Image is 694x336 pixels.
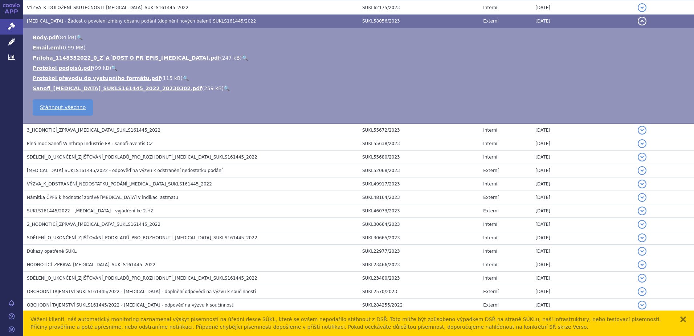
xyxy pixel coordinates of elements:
a: Sanofi_[MEDICAL_DATA]_SUKLS161445_2022_20230302.pdf [33,85,202,91]
a: Priloha_1148332022_0_ZˇA´DOST O PRˇEPIS_[MEDICAL_DATA].pdf [33,55,220,61]
button: detail [638,220,646,229]
span: Interní [483,249,497,254]
span: DUPIXENT - Žádost o povolení změny obsahu podání (doplnění nových balení) SUKLS161445/2022 [27,19,256,24]
span: 247 kB [222,55,240,61]
a: Body.pdf [33,35,58,40]
button: detail [638,3,646,12]
a: Stáhnout všechno [33,99,93,116]
span: Interní [483,141,497,146]
td: [DATE] [532,177,634,191]
td: [DATE] [532,15,634,28]
td: [DATE] [532,164,634,177]
td: [DATE] [532,258,634,272]
a: 🔍 [242,55,248,61]
a: 🔍 [77,35,83,40]
button: detail [638,274,646,283]
button: detail [638,180,646,188]
td: [DATE] [532,1,634,15]
span: Interní [483,222,497,227]
a: Protokol převodu do výstupního formátu.pdf [33,75,161,81]
button: detail [638,139,646,148]
td: SUKL30664/2023 [359,218,479,231]
td: [DATE] [532,151,634,164]
span: 0.99 MB [63,45,83,51]
span: Interní [483,262,497,267]
td: [DATE] [532,137,634,151]
span: 259 kB [204,85,222,91]
td: SUKL22977/2023 [359,245,479,258]
span: Interní [483,181,497,187]
span: 115 kB [163,75,181,81]
td: SUKL55638/2023 [359,137,479,151]
td: SUKL23466/2023 [359,258,479,272]
button: detail [638,207,646,215]
span: Plná moc Sanofi Winthrop Industrie FR - sanofi-aventis CZ [27,141,153,146]
td: [DATE] [532,245,634,258]
button: detail [638,287,646,296]
span: Externí [483,168,498,173]
button: detail [638,17,646,25]
td: SUKL55680/2023 [359,151,479,164]
button: detail [638,233,646,242]
span: Externí [483,208,498,213]
span: SDĚLENÍ_O_UKONČENÍ_ZJIŠŤOVÁNÍ_PODKLADŮ_PRO_ROZHODNUTÍ_DUPIXENT_SUKLS161445_2022 [27,155,257,160]
span: Externí [483,289,498,294]
button: detail [638,260,646,269]
span: OBCHODNÍ TAJEMSTVÍ SUKLS161445/2022 - DUPIXENT - doplnění odpovědi na výzvu k součinnosti [27,289,256,294]
span: 99 kB [95,65,109,71]
span: Interní [483,235,497,240]
td: SUKL52068/2023 [359,164,479,177]
td: [DATE] [532,218,634,231]
span: VÝZVA_K_DOLOŽENÍ_SKUTEČNOSTI_DUPIXENT_SUKLS161445_2022 [27,5,188,10]
td: SUKL46073/2023 [359,204,479,218]
span: Externí [483,195,498,200]
td: [DATE] [532,231,634,245]
td: SUKL284255/2022 [359,299,479,312]
span: Důkazy opatřené SÚKL [27,249,77,254]
td: SUKL62175/2023 [359,1,479,15]
span: 2_HODNOTÍCÍ_ZPRÁVA_DUPIXENT_SUKLS161445_2022 [27,222,160,227]
td: [DATE] [532,204,634,218]
td: [DATE] [532,191,634,204]
span: SDĚLENÍ_O_UKONČENÍ_ZJIŠŤOVÁNÍ_PODKLADŮ_PRO_ROZHODNUTÍ_DUPIXENT_SUKLS161445_2022 [27,235,257,240]
span: Externí [483,303,498,308]
button: detail [638,193,646,202]
a: 🔍 [183,75,189,81]
span: OBCHODNÍ TAJEMSTVÍ SUKLS161445/2022 - DUPIXENT - odpověď na výzvu k součinnosti [27,303,234,308]
span: Interní [483,5,497,10]
button: detail [638,247,646,256]
td: [DATE] [532,272,634,285]
span: Interní [483,128,497,133]
td: [DATE] [532,299,634,312]
li: ( ) [33,34,687,41]
span: Interní [483,276,497,281]
li: ( ) [33,75,687,82]
span: Interní [483,155,497,160]
span: DUPIXENT SUKLS161445/2022 - odpověď na výzvu k odstranění nedostatku podání [27,168,223,173]
td: [DATE] [532,285,634,299]
td: SUKL2570/2023 [359,285,479,299]
li: ( ) [33,85,687,92]
td: SUKL48164/2023 [359,191,479,204]
a: 🔍 [111,65,117,71]
li: ( ) [33,64,687,72]
span: SUKLS161445/2022 - DUPIXENT - vyjádření ke 2.HZ [27,208,154,213]
span: HODNOTÍCÍ_ZPRÁVA_DUPIXENT_SUKLS161445_2022 [27,262,156,267]
button: detail [638,126,646,135]
button: detail [638,153,646,161]
span: SDĚLENÍ_O_UKONČENÍ_ZJIŠŤOVÁNÍ_PODKLADŮ_PRO_ROZHODNUTÍ_DUPIXENT_SUKLS161445_2022 [27,276,257,281]
td: SUKL49917/2023 [359,177,479,191]
a: 🔍 [224,85,230,91]
td: SUKL30665/2023 [359,231,479,245]
button: zavřít [679,316,687,323]
li: ( ) [33,54,687,61]
a: Email.eml [33,45,61,51]
a: Protokol podpisů.pdf [33,65,93,71]
td: SUKL58056/2023 [359,15,479,28]
div: Vážení klienti, náš automatický monitoring zaznamenal výskyt písemností na úřední desce SÚKL, kte... [30,316,672,331]
span: Námitka ČPFS k hodnotící zprávě dupilumab v indikaci astmatu [27,195,178,200]
span: Externí [483,19,498,24]
li: ( ) [33,44,687,51]
span: 3_HODNOTÍCÍ_ZPRÁVA_DUPIXENT_SUKLS161445_2022 [27,128,160,133]
td: SUKL55672/2023 [359,123,479,137]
